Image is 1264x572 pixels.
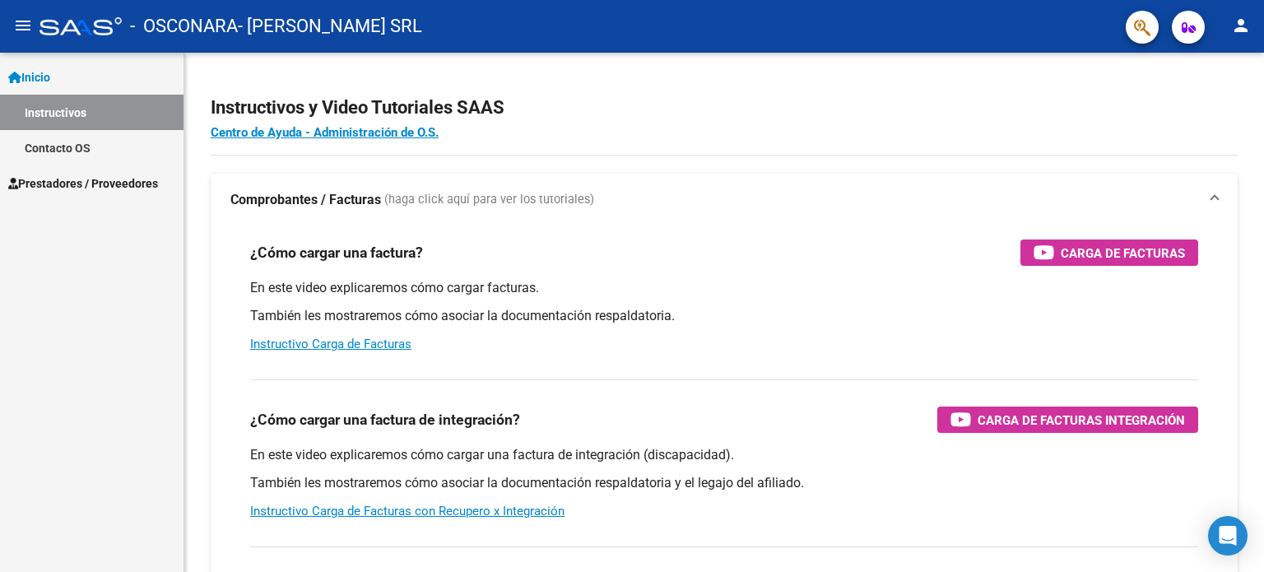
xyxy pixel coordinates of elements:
h3: ¿Cómo cargar una factura? [250,241,423,264]
span: - [PERSON_NAME] SRL [238,8,422,44]
h3: ¿Cómo cargar una factura de integración? [250,408,520,431]
span: Carga de Facturas [1061,243,1185,263]
p: En este video explicaremos cómo cargar una factura de integración (discapacidad). [250,446,1198,464]
p: En este video explicaremos cómo cargar facturas. [250,279,1198,297]
h2: Instructivos y Video Tutoriales SAAS [211,92,1238,123]
a: Instructivo Carga de Facturas con Recupero x Integración [250,504,565,519]
p: También les mostraremos cómo asociar la documentación respaldatoria y el legajo del afiliado. [250,474,1198,492]
a: Centro de Ayuda - Administración de O.S. [211,125,439,140]
span: Prestadores / Proveedores [8,174,158,193]
button: Carga de Facturas [1020,239,1198,266]
strong: Comprobantes / Facturas [230,191,381,209]
span: (haga click aquí para ver los tutoriales) [384,191,594,209]
button: Carga de Facturas Integración [937,407,1198,433]
span: Carga de Facturas Integración [978,410,1185,430]
span: - OSCONARA [130,8,238,44]
mat-icon: menu [13,16,33,35]
a: Instructivo Carga de Facturas [250,337,411,351]
mat-icon: person [1231,16,1251,35]
div: Open Intercom Messenger [1208,516,1248,556]
p: También les mostraremos cómo asociar la documentación respaldatoria. [250,307,1198,325]
span: Inicio [8,68,50,86]
mat-expansion-panel-header: Comprobantes / Facturas (haga click aquí para ver los tutoriales) [211,174,1238,226]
